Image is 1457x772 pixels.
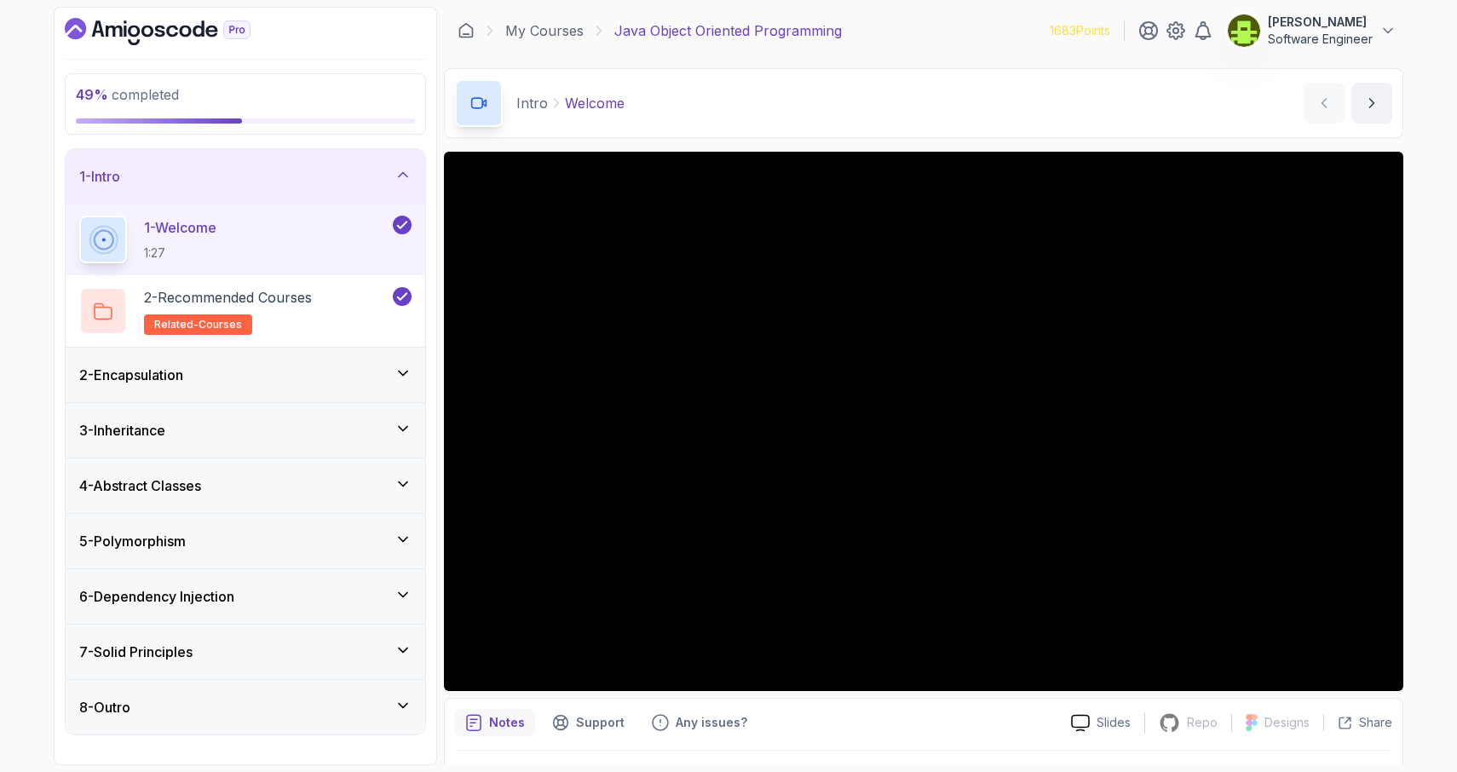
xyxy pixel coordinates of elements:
h3: 1 - Intro [79,166,120,187]
p: Designs [1264,714,1310,731]
p: 2 - Recommended Courses [144,287,312,308]
p: Share [1359,714,1392,731]
a: Dashboard [65,18,290,45]
h3: 6 - Dependency Injection [79,586,234,607]
button: Support button [542,709,635,736]
span: 49 % [76,86,108,103]
button: 1-Intro [66,149,425,204]
p: 1683 Points [1050,22,1110,39]
button: 4-Abstract Classes [66,458,425,513]
button: notes button [455,709,535,736]
p: Welcome [565,93,625,113]
p: Java Object Oriented Programming [614,20,842,41]
button: 2-Recommended Coursesrelated-courses [79,287,412,335]
p: Support [576,714,625,731]
h3: 8 - Outro [79,697,130,717]
a: Slides [1057,714,1144,732]
p: Software Engineer [1268,31,1373,48]
iframe: 1 - Hi [444,152,1403,691]
p: Any issues? [676,714,747,731]
h3: 5 - Polymorphism [79,531,186,551]
p: 1:27 [144,245,216,262]
button: Feedback button [642,709,757,736]
button: 1-Welcome1:27 [79,216,412,263]
button: 6-Dependency Injection [66,569,425,624]
button: user profile image[PERSON_NAME]Software Engineer [1227,14,1397,48]
p: Notes [489,714,525,731]
button: 3-Inheritance [66,403,425,458]
button: 7-Solid Principles [66,625,425,679]
a: My Courses [505,20,584,41]
button: Share [1323,714,1392,731]
span: related-courses [154,318,242,331]
p: Slides [1097,714,1131,731]
p: [PERSON_NAME] [1268,14,1373,31]
p: Intro [516,93,548,113]
h3: 3 - Inheritance [79,420,165,441]
h3: 4 - Abstract Classes [79,475,201,496]
button: next content [1351,83,1392,124]
button: previous content [1304,83,1345,124]
h3: 2 - Encapsulation [79,365,183,385]
span: completed [76,86,179,103]
h3: 7 - Solid Principles [79,642,193,662]
img: user profile image [1228,14,1260,47]
button: 5-Polymorphism [66,514,425,568]
a: Dashboard [458,22,475,39]
p: 1 - Welcome [144,217,216,238]
p: Repo [1187,714,1218,731]
button: 2-Encapsulation [66,348,425,402]
button: 8-Outro [66,680,425,735]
